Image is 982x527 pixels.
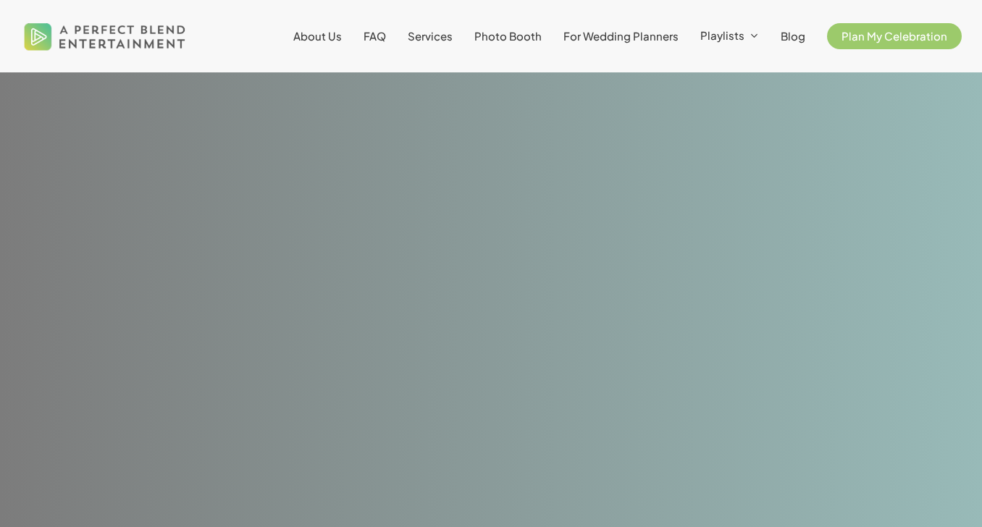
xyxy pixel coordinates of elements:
span: Blog [781,29,805,43]
a: Photo Booth [474,30,542,42]
a: Plan My Celebration [827,30,962,42]
a: FAQ [364,30,386,42]
img: A Perfect Blend Entertainment [20,10,190,62]
a: About Us [293,30,342,42]
a: For Wedding Planners [563,30,679,42]
span: Playlists [700,28,744,42]
span: Photo Booth [474,29,542,43]
a: Services [408,30,453,42]
span: FAQ [364,29,386,43]
a: Playlists [700,30,759,43]
span: Plan My Celebration [842,29,947,43]
span: Services [408,29,453,43]
span: About Us [293,29,342,43]
a: Blog [781,30,805,42]
span: For Wedding Planners [563,29,679,43]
